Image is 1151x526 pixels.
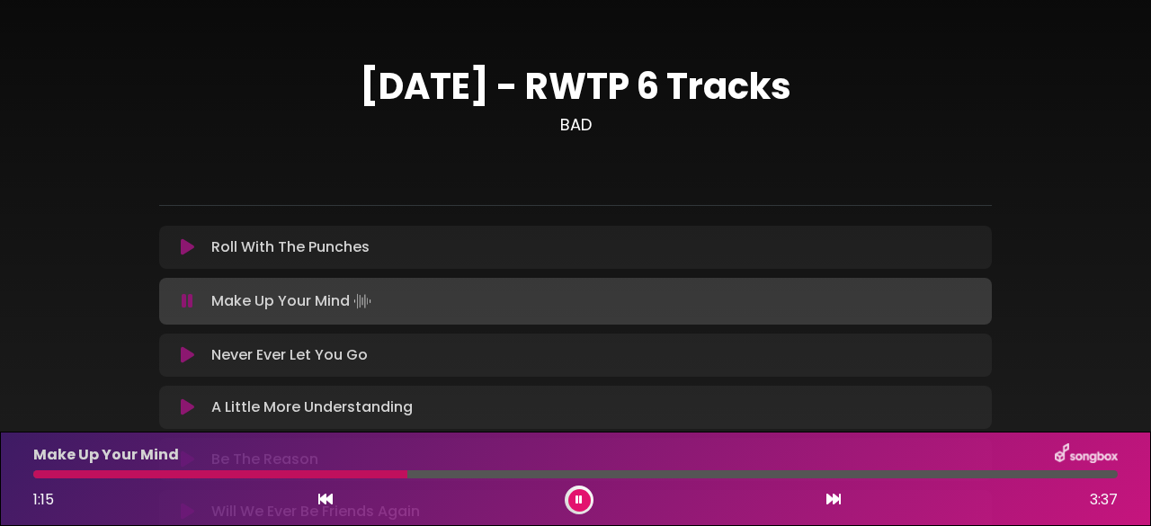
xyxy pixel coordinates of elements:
[1055,443,1118,467] img: songbox-logo-white.png
[159,65,992,108] h1: [DATE] - RWTP 6 Tracks
[33,444,179,466] p: Make Up Your Mind
[211,289,375,314] p: Make Up Your Mind
[33,489,54,510] span: 1:15
[350,289,375,314] img: waveform4.gif
[211,236,370,258] p: Roll With The Punches
[211,344,368,366] p: Never Ever Let You Go
[211,397,413,418] p: A Little More Understanding
[1090,489,1118,511] span: 3:37
[159,115,992,135] h3: BAD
